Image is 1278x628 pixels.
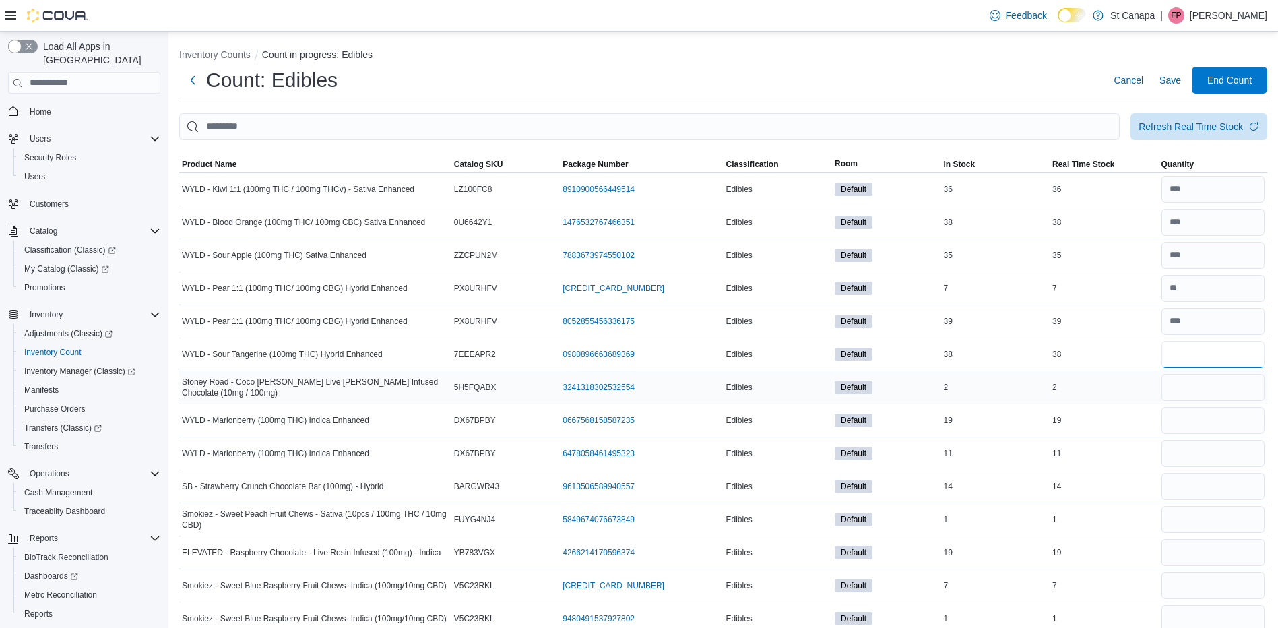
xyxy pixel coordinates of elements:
[454,481,499,492] span: BARGWR43
[835,183,872,196] span: Default
[726,514,753,525] span: Edibles
[563,250,635,261] a: 7883673974550102
[262,49,373,60] button: Count in progress: Edibles
[13,502,166,521] button: Traceabilty Dashboard
[941,412,1050,429] div: 19
[835,282,872,295] span: Default
[841,315,866,327] span: Default
[19,344,87,360] a: Inventory Count
[13,343,166,362] button: Inventory Count
[19,280,160,296] span: Promotions
[206,67,338,94] h1: Count: Edibles
[563,613,635,624] a: 9480491537927802
[563,316,635,327] a: 8052855456336175
[19,549,160,565] span: BioTrack Reconciliation
[13,259,166,278] a: My Catalog (Classic)
[835,414,872,427] span: Default
[3,129,166,148] button: Users
[451,156,561,172] button: Catalog SKU
[835,447,872,460] span: Default
[19,325,160,342] span: Adjustments (Classic)
[1052,159,1114,170] span: Real Time Stock
[19,439,63,455] a: Transfers
[19,242,121,258] a: Classification (Classic)
[182,316,408,327] span: WYLD - Pear 1:1 (100mg THC/ 100mg CBG) Hybrid Enhanced
[726,250,753,261] span: Edibles
[454,448,496,459] span: DX67BPBY
[1050,577,1159,594] div: 7
[941,181,1050,197] div: 36
[19,606,160,622] span: Reports
[726,349,753,360] span: Edibles
[3,529,166,548] button: Reports
[1050,346,1159,363] div: 38
[1050,247,1159,263] div: 35
[19,420,160,436] span: Transfers (Classic)
[941,610,1050,627] div: 1
[1050,610,1159,627] div: 1
[13,483,166,502] button: Cash Management
[726,283,753,294] span: Edibles
[19,484,98,501] a: Cash Management
[726,382,753,393] span: Edibles
[726,547,753,558] span: Edibles
[179,113,1120,140] input: This is a search bar. After typing your query, hit enter to filter the results lower in the page.
[563,448,635,459] a: 6478058461495323
[30,133,51,144] span: Users
[841,183,866,195] span: Default
[24,152,76,163] span: Security Roles
[19,150,82,166] a: Security Roles
[3,194,166,214] button: Customers
[726,316,753,327] span: Edibles
[941,156,1050,172] button: In Stock
[182,217,425,228] span: WYLD - Blood Orange (100mg THC/ 100mg CBC) Sativa Enhanced
[19,363,160,379] span: Inventory Manager (Classic)
[835,480,872,493] span: Default
[1050,445,1159,462] div: 11
[835,513,872,526] span: Default
[835,249,872,262] span: Default
[13,278,166,297] button: Promotions
[563,159,628,170] span: Package Number
[841,579,866,592] span: Default
[835,348,872,361] span: Default
[3,102,166,121] button: Home
[24,366,135,377] span: Inventory Manager (Classic)
[19,503,160,520] span: Traceabilty Dashboard
[1139,120,1243,133] div: Refresh Real Time Stock
[726,159,779,170] span: Classification
[841,546,866,559] span: Default
[841,216,866,228] span: Default
[24,608,53,619] span: Reports
[1171,7,1181,24] span: FP
[1110,7,1155,24] p: St Canapa
[19,363,141,379] a: Inventory Manager (Classic)
[19,439,160,455] span: Transfers
[1108,67,1149,94] button: Cancel
[941,280,1050,296] div: 7
[726,613,753,624] span: Edibles
[24,466,160,482] span: Operations
[835,315,872,328] span: Default
[19,344,160,360] span: Inventory Count
[1160,7,1163,24] p: |
[182,377,449,398] span: Stoney Road - Coco [PERSON_NAME] Live [PERSON_NAME] Infused Chocolate (10mg / 100mg)
[726,184,753,195] span: Edibles
[24,347,82,358] span: Inventory Count
[941,511,1050,528] div: 1
[560,156,723,172] button: Package Number
[841,480,866,493] span: Default
[941,544,1050,561] div: 19
[13,362,166,381] a: Inventory Manager (Classic)
[941,247,1050,263] div: 35
[454,283,497,294] span: PX8URHFV
[182,415,369,426] span: WYLD - Marionberry (100mg THC) Indica Enhanced
[13,148,166,167] button: Security Roles
[182,613,447,624] span: Smokiez - Sweet Blue Raspberry Fruit Chews- Indica (100mg/10mg CBD)
[563,514,635,525] a: 5849674076673849
[3,305,166,324] button: Inventory
[563,184,635,195] a: 8910900566449514
[835,546,872,559] span: Default
[563,283,664,294] a: [CREDIT_CARD_NUMBER]
[1050,280,1159,296] div: 7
